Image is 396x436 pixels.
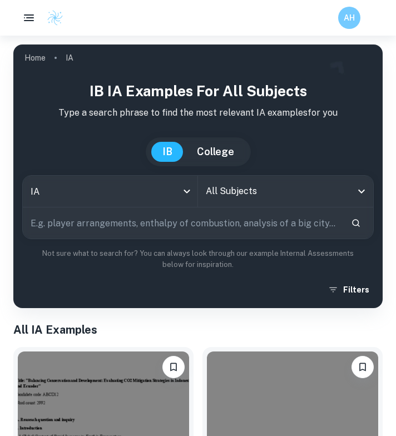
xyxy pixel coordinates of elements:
button: College [186,142,245,162]
p: Type a search phrase to find the most relevant IA examples for you [22,106,374,120]
h1: All IA Examples [13,321,383,338]
a: Home [24,50,46,66]
img: profile cover [13,44,383,308]
a: Clastify logo [40,9,63,26]
input: E.g. player arrangements, enthalpy of combustion, analysis of a big city... [23,207,342,239]
button: AH [338,7,360,29]
p: IA [66,52,73,64]
p: Not sure what to search for? You can always look through our example Internal Assessments below f... [22,248,374,271]
h6: AH [343,12,356,24]
button: Search [346,214,365,232]
div: IA [23,176,197,207]
img: Clastify logo [47,9,63,26]
button: Bookmark [162,356,185,378]
h1: IB IA examples for all subjects [22,80,374,102]
button: IB [151,142,184,162]
button: Open [354,184,369,199]
button: Bookmark [352,356,374,378]
button: Filters [325,280,374,300]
